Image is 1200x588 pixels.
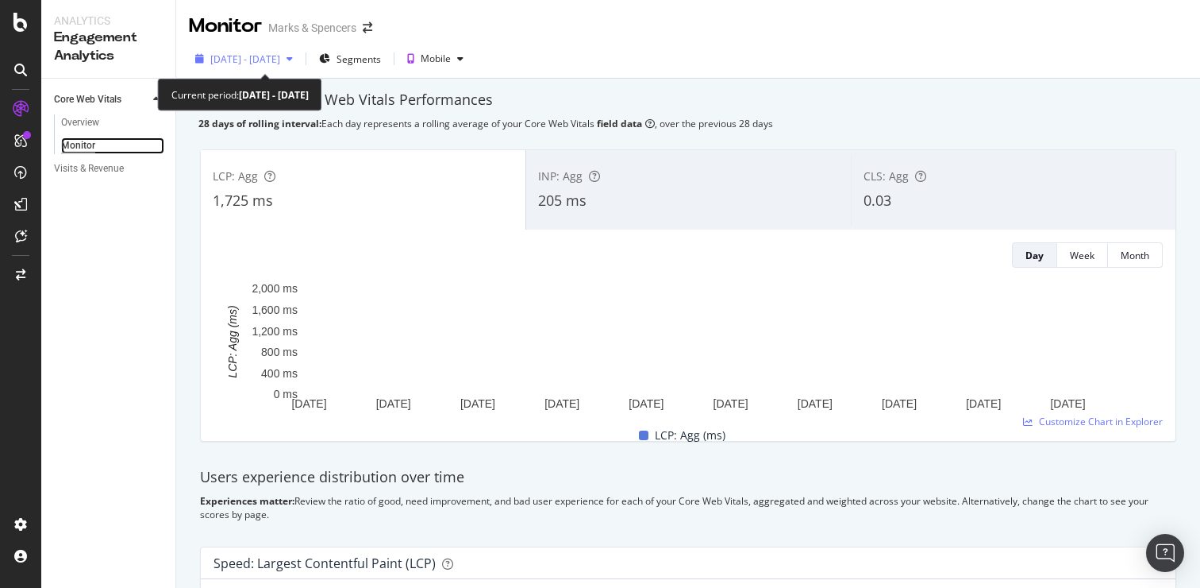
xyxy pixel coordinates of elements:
[54,13,163,29] div: Analytics
[363,22,372,33] div: arrow-right-arrow-left
[538,191,587,210] span: 205 ms
[1121,249,1149,262] div: Month
[213,555,436,571] div: Speed: Largest Contentful Paint (LCP)
[1108,242,1163,268] button: Month
[213,191,273,210] span: 1,725 ms
[189,13,262,40] div: Monitor
[61,114,164,131] a: Overview
[61,114,99,131] div: Overview
[198,117,1178,130] div: Each day represents a rolling average of your Core Web Vitals , over the previous 28 days
[54,91,148,108] a: Core Web Vitals
[54,29,163,65] div: Engagement Analytics
[200,494,294,508] b: Experiences matter:
[713,398,748,411] text: [DATE]
[252,283,298,296] text: 2,000 ms
[252,304,298,316] text: 1,600 ms
[401,46,470,72] button: Mobile
[798,398,833,411] text: [DATE]
[54,161,164,177] a: Visits & Revenue
[200,467,1176,488] div: Users experience distribution over time
[966,398,1001,411] text: [DATE]
[61,137,164,154] a: Monitor
[376,398,411,411] text: [DATE]
[1039,415,1163,428] span: Customize Chart in Explorer
[1057,242,1108,268] button: Week
[261,367,298,380] text: 400 ms
[268,20,356,36] div: Marks & Spencers
[261,346,298,358] text: 800 ms
[198,90,1178,110] div: Monitor your Core Web Vitals Performances
[198,117,321,130] b: 28 days of rolling interval:
[189,46,299,72] button: [DATE] - [DATE]
[291,398,326,411] text: [DATE]
[200,494,1176,521] div: Review the ratio of good, need improvement, and bad user experience for each of your Core Web Vit...
[629,398,663,411] text: [DATE]
[1012,242,1057,268] button: Day
[1050,398,1085,411] text: [DATE]
[274,389,298,401] text: 0 ms
[313,46,387,72] button: Segments
[54,91,121,108] div: Core Web Vitals
[61,137,95,154] div: Monitor
[1025,249,1044,262] div: Day
[544,398,579,411] text: [DATE]
[655,426,725,445] span: LCP: Agg (ms)
[213,280,1163,413] svg: A chart.
[337,52,381,66] span: Segments
[1146,534,1184,572] div: Open Intercom Messenger
[1023,415,1163,428] a: Customize Chart in Explorer
[226,305,239,377] text: LCP: Agg (ms)
[210,52,280,66] span: [DATE] - [DATE]
[421,54,451,64] div: Mobile
[863,168,909,184] span: CLS: Agg
[239,88,309,102] b: [DATE] - [DATE]
[538,168,583,184] span: INP: Agg
[597,117,642,130] b: field data
[252,325,298,338] text: 1,200 ms
[213,168,258,184] span: LCP: Agg
[882,398,917,411] text: [DATE]
[54,161,124,177] div: Visits & Revenue
[171,86,309,104] div: Current period:
[460,398,495,411] text: [DATE]
[1070,249,1094,262] div: Week
[863,191,891,210] span: 0.03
